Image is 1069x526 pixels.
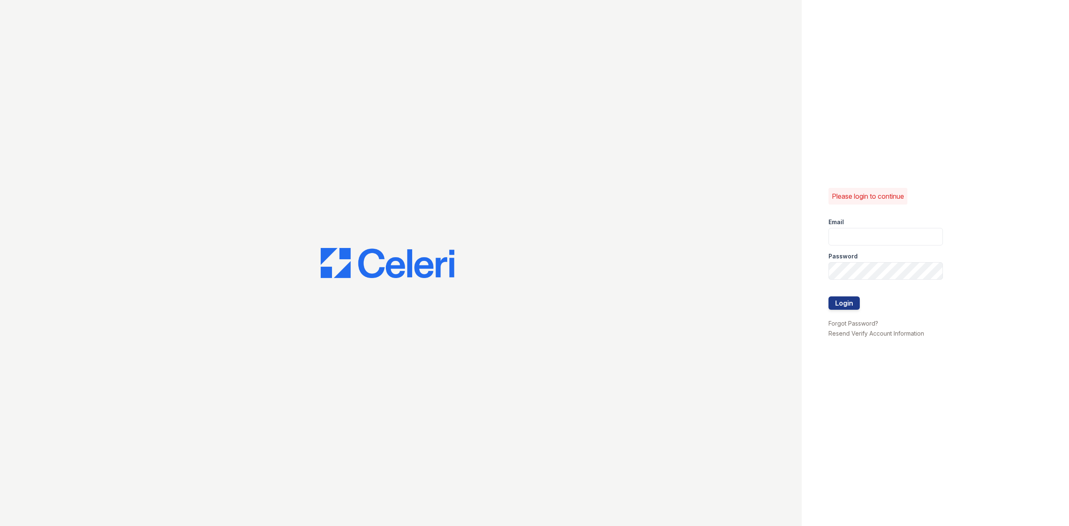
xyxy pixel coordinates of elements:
img: CE_Logo_Blue-a8612792a0a2168367f1c8372b55b34899dd931a85d93a1a3d3e32e68fde9ad4.png [321,248,454,278]
a: Resend Verify Account Information [828,330,924,337]
label: Password [828,252,858,260]
a: Forgot Password? [828,320,878,327]
label: Email [828,218,844,226]
button: Login [828,296,860,310]
p: Please login to continue [832,191,904,201]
